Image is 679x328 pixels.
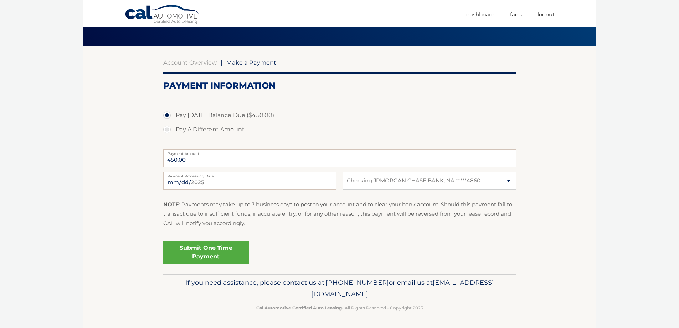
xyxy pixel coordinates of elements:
[311,278,494,298] span: [EMAIL_ADDRESS][DOMAIN_NAME]
[163,241,249,264] a: Submit One Time Payment
[168,304,511,312] p: - All Rights Reserved - Copyright 2025
[163,149,516,167] input: Payment Amount
[163,108,516,122] label: Pay [DATE] Balance Due ($450.00)
[226,59,276,66] span: Make a Payment
[326,278,389,287] span: [PHONE_NUMBER]
[221,59,222,66] span: |
[163,172,336,190] input: Payment Date
[163,201,179,208] strong: NOTE
[510,9,522,20] a: FAQ's
[256,305,342,311] strong: Cal Automotive Certified Auto Leasing
[163,200,516,228] p: : Payments may take up to 3 business days to post to your account and to clear your bank account....
[163,122,516,137] label: Pay A Different Amount
[163,149,516,155] label: Payment Amount
[163,80,516,91] h2: Payment Information
[163,172,336,177] label: Payment Processing Date
[125,5,200,25] a: Cal Automotive
[466,9,495,20] a: Dashboard
[163,59,217,66] a: Account Overview
[168,277,511,300] p: If you need assistance, please contact us at: or email us at
[537,9,555,20] a: Logout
